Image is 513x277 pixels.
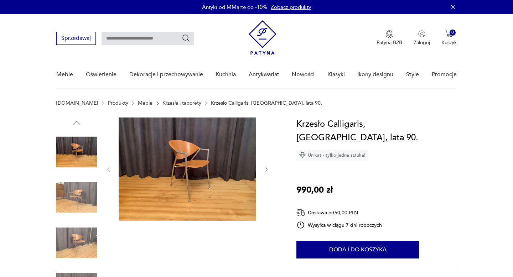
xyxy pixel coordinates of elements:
p: Koszyk [441,39,457,46]
img: Ikona diamentu [299,152,306,158]
a: Meble [138,100,152,106]
a: Promocje [432,61,457,88]
button: Sprzedawaj [56,32,96,45]
img: Zdjęcie produktu Krzesło Calligaris, Włochy, lata 90. [56,177,97,218]
div: Unikat - tylko jedna sztuka! [296,150,368,161]
a: [DOMAIN_NAME] [56,100,98,106]
a: Nowości [292,61,315,88]
a: Krzesła i taborety [162,100,201,106]
a: Ikona medaluPatyna B2B [377,30,402,46]
p: Patyna B2B [377,39,402,46]
a: Antykwariat [249,61,279,88]
a: Dekoracje i przechowywanie [129,61,203,88]
p: 990,00 zł [296,183,333,197]
div: Wysyłka w ciągu 7 dni roboczych [296,221,382,229]
div: 0 [450,30,456,36]
p: Zaloguj [414,39,430,46]
img: Zdjęcie produktu Krzesło Calligaris, Włochy, lata 90. [119,117,256,221]
img: Ikona koszyka [445,30,452,37]
a: Sprzedawaj [56,36,96,41]
button: Szukaj [182,34,190,42]
img: Ikona dostawy [296,208,305,217]
img: Patyna - sklep z meblami i dekoracjami vintage [249,20,276,55]
img: Zdjęcie produktu Krzesło Calligaris, Włochy, lata 90. [56,223,97,263]
button: Zaloguj [414,30,430,46]
a: Produkty [108,100,128,106]
a: Style [406,61,419,88]
a: Oświetlenie [86,61,116,88]
p: Antyki od MMarte do -10% [202,4,267,11]
p: Krzesło Calligaris, [GEOGRAPHIC_DATA], lata 90. [211,100,322,106]
a: Kuchnia [216,61,236,88]
div: Dostawa od 50,00 PLN [296,208,382,217]
button: Dodaj do koszyka [296,241,419,258]
a: Ikony designu [357,61,393,88]
img: Zdjęcie produktu Krzesło Calligaris, Włochy, lata 90. [56,132,97,172]
a: Meble [56,61,73,88]
button: Patyna B2B [377,30,402,46]
button: 0Koszyk [441,30,457,46]
img: Ikonka użytkownika [418,30,425,37]
h1: Krzesło Calligaris, [GEOGRAPHIC_DATA], lata 90. [296,117,456,145]
img: Ikona medalu [386,30,393,38]
a: Klasyki [327,61,345,88]
a: Zobacz produkty [271,4,311,11]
